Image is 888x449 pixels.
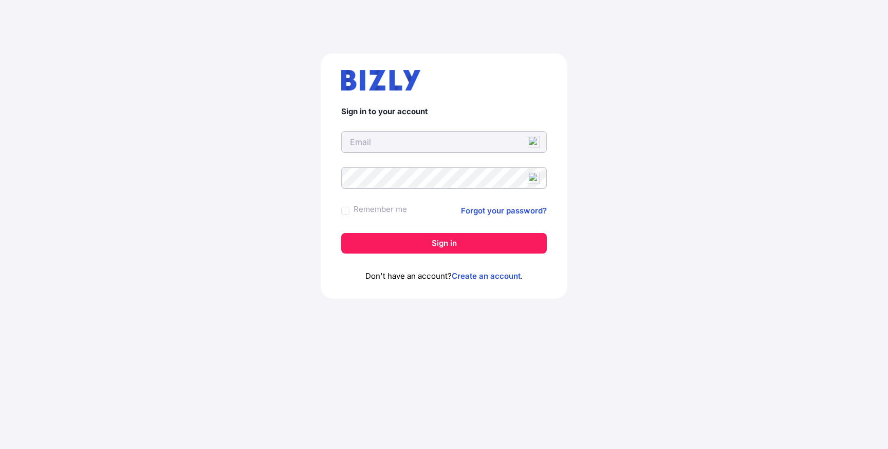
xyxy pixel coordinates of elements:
h4: Sign in to your account [341,107,547,117]
button: Sign in [341,233,547,254]
p: Don't have an account? . [341,270,547,282]
label: Remember me [354,203,407,215]
input: Email [341,131,547,153]
a: Forgot your password? [461,205,547,217]
img: npw-badge-icon.svg [528,136,540,148]
img: npw-badge-icon.svg [528,172,540,184]
img: bizly_logo.svg [341,70,420,91]
a: Create an account [452,271,521,281]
